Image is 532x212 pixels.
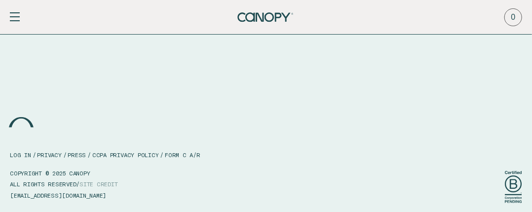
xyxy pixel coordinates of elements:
nav: / / / / [10,151,522,159]
a: SITE CREDIT [79,180,117,187]
a: 0 [504,8,522,26]
p: COPYRIGHT © 2025 CANOPY [10,169,522,177]
p: ALL RIGHTS RESERVED/ [10,180,522,188]
a: PRIVACY [37,151,61,159]
a: [EMAIL_ADDRESS][DOMAIN_NAME] [10,192,106,199]
a: FORM C A/R [165,151,200,159]
a: CCPA PRIVACY POLICY [92,151,158,159]
a: PRESS [68,151,86,159]
a: LOG IN [10,151,31,159]
span: 0 [511,12,516,23]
